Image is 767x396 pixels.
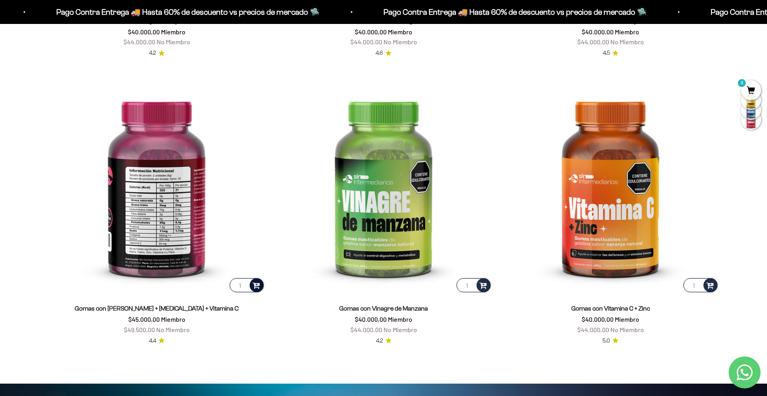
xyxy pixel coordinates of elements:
span: 4.2 [149,49,156,57]
span: $40.000,00 [355,28,387,36]
span: 4.4 [149,337,156,345]
mark: 3 [737,78,747,88]
span: $44.000,00 [350,326,382,333]
p: Pago Contra Entrega 🚚 Hasta 60% de descuento vs precios de mercado 🛸 [40,6,303,18]
span: No Miembro [383,38,417,46]
span: Miembro [161,315,185,323]
span: No Miembro [383,326,417,333]
span: Miembro [615,315,639,323]
a: Gomas con [PERSON_NAME] + [MEDICAL_DATA] + Vitamina C [75,305,238,312]
span: $49.500,00 [124,326,155,333]
span: $44.000,00 [577,38,609,46]
img: Gomas con Colageno + Biotina + Vitamina C [48,77,265,294]
span: $40.000,00 [582,315,614,323]
span: No Miembro [156,326,190,333]
span: 4.2 [376,337,383,345]
a: 3 [741,87,761,95]
span: $45.000,00 [128,315,160,323]
span: $40.000,00 [582,28,614,36]
span: Miembro [388,28,412,36]
span: $44.000,00 [577,326,609,333]
a: 4.24.2 de 5.0 estrellas [149,49,165,57]
a: 4.64.6 de 5.0 estrellas [376,49,391,57]
a: 4.44.4 de 5.0 estrellas [149,337,165,345]
span: No Miembro [610,38,644,46]
span: No Miembro [157,38,190,46]
a: Gomas con Vitamina C + Zinc [571,305,650,312]
span: 4.6 [376,49,383,57]
span: $40.000,00 [355,315,387,323]
span: 5.0 [602,337,610,345]
span: $40.000,00 [128,28,160,36]
p: Pago Contra Entrega 🚚 Hasta 60% de descuento vs precios de mercado 🛸 [367,6,630,18]
span: $44.000,00 [123,38,155,46]
span: $44.000,00 [350,38,382,46]
a: Gomas con Vinagre de Manzana [339,305,428,312]
a: 4.24.2 de 5.0 estrellas [376,337,391,345]
span: No Miembro [610,326,644,333]
span: 4.5 [603,49,610,57]
span: Miembro [388,315,412,323]
a: 4.54.5 de 5.0 estrellas [603,49,618,57]
span: Miembro [161,28,185,36]
a: 5.05.0 de 5.0 estrellas [602,337,618,345]
span: Miembro [615,28,639,36]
